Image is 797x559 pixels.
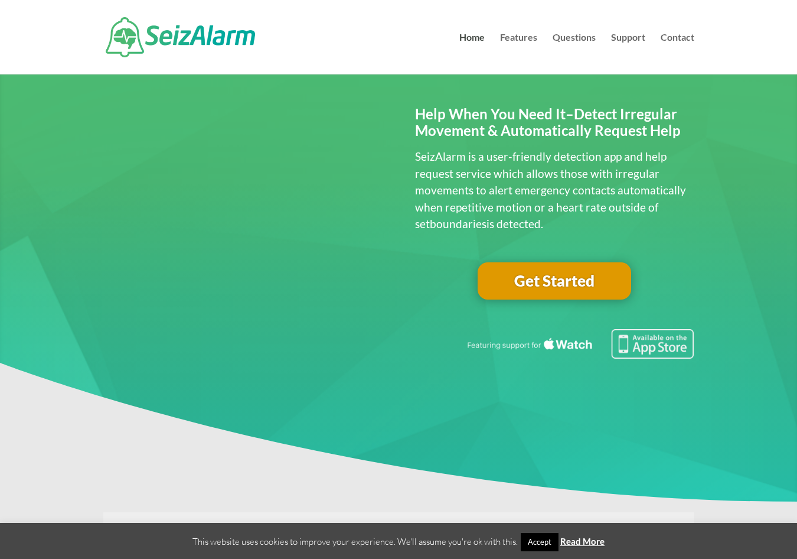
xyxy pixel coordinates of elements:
a: Questions [553,33,596,74]
a: Accept [521,533,558,551]
a: Read More [560,536,605,547]
img: Seizure detection available in the Apple App Store. [465,329,694,359]
a: Support [611,33,645,74]
a: Home [459,33,485,74]
h2: Help When You Need It–Detect Irregular Movement & Automatically Request Help [415,106,694,146]
span: boundaries [430,217,486,230]
img: SeizAlarm [106,17,255,57]
a: Features [500,33,537,74]
p: SeizAlarm is a user-friendly detection app and help request service which allows those with irreg... [415,148,694,233]
a: Featuring seizure detection support for the Apple Watch [465,347,694,361]
span: This website uses cookies to improve your experience. We'll assume you're ok with this. [192,536,605,547]
a: Get Started [478,262,631,300]
a: Contact [661,33,694,74]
